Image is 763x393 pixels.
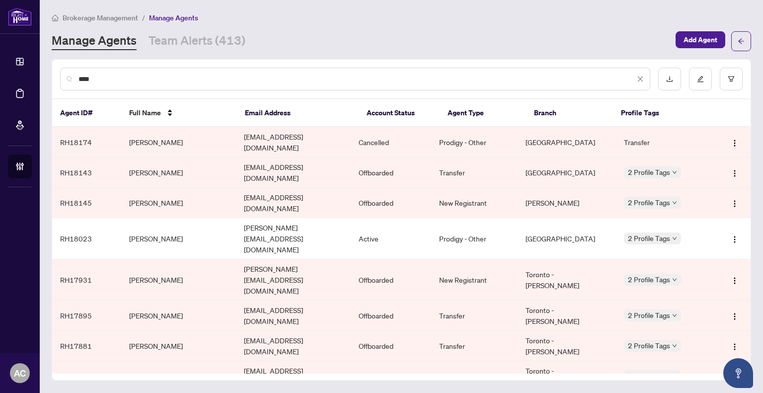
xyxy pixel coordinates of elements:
[52,157,121,188] td: RH18143
[518,127,616,157] td: [GEOGRAPHIC_DATA]
[236,218,351,259] td: [PERSON_NAME][EMAIL_ADDRESS][DOMAIN_NAME]
[672,343,677,348] span: down
[431,127,517,157] td: Prodigy - Other
[616,127,714,157] td: Transfer
[351,259,431,301] td: Offboarded
[52,361,121,392] td: RH17860
[431,157,517,188] td: Transfer
[518,157,616,188] td: [GEOGRAPHIC_DATA]
[121,218,236,259] td: [PERSON_NAME]
[720,68,743,90] button: filter
[431,331,517,361] td: Transfer
[613,99,711,127] th: Profile Tags
[236,301,351,331] td: [EMAIL_ADDRESS][DOMAIN_NAME]
[731,277,739,285] img: Logo
[351,301,431,331] td: Offboarded
[658,68,681,90] button: download
[723,358,753,388] button: Open asap
[518,331,616,361] td: Toronto - [PERSON_NAME]
[121,331,236,361] td: [PERSON_NAME]
[52,32,137,50] a: Manage Agents
[440,99,526,127] th: Agent Type
[727,338,743,354] button: Logo
[731,343,739,351] img: Logo
[727,195,743,211] button: Logo
[142,12,145,23] li: /
[52,259,121,301] td: RH17931
[628,233,670,244] span: 2 Profile Tags
[351,331,431,361] td: Offboarded
[728,76,735,82] span: filter
[518,361,616,392] td: Toronto - [PERSON_NAME]
[149,13,198,22] span: Manage Agents
[52,331,121,361] td: RH17881
[351,157,431,188] td: Offboarded
[672,277,677,282] span: down
[236,188,351,218] td: [EMAIL_ADDRESS][DOMAIN_NAME]
[121,188,236,218] td: [PERSON_NAME]
[672,170,677,175] span: down
[431,259,517,301] td: New Registrant
[431,301,517,331] td: Transfer
[236,259,351,301] td: [PERSON_NAME][EMAIL_ADDRESS][DOMAIN_NAME]
[121,361,236,392] td: [PERSON_NAME]
[628,274,670,285] span: 2 Profile Tags
[628,310,670,321] span: 2 Profile Tags
[676,31,725,48] button: Add Agent
[351,218,431,259] td: Active
[684,32,717,48] span: Add Agent
[121,157,236,188] td: [PERSON_NAME]
[52,127,121,157] td: RH18174
[526,99,612,127] th: Branch
[121,127,236,157] td: [PERSON_NAME]
[52,218,121,259] td: RH18023
[697,76,704,82] span: edit
[672,200,677,205] span: down
[731,169,739,177] img: Logo
[236,157,351,188] td: [EMAIL_ADDRESS][DOMAIN_NAME]
[14,366,26,380] span: AC
[431,361,517,392] td: Transfer
[52,99,121,127] th: Agent ID#
[731,236,739,243] img: Logo
[431,188,517,218] td: New Registrant
[121,99,236,127] th: Full Name
[129,107,161,118] span: Full Name
[236,127,351,157] td: [EMAIL_ADDRESS][DOMAIN_NAME]
[351,361,431,392] td: Offboarded
[731,200,739,208] img: Logo
[689,68,712,90] button: edit
[431,218,517,259] td: Prodigy - Other
[52,188,121,218] td: RH18145
[351,188,431,218] td: Offboarded
[727,164,743,180] button: Logo
[518,188,616,218] td: [PERSON_NAME]
[121,301,236,331] td: [PERSON_NAME]
[666,76,673,82] span: download
[518,301,616,331] td: Toronto - [PERSON_NAME]
[351,127,431,157] td: Cancelled
[52,14,59,21] span: home
[236,331,351,361] td: [EMAIL_ADDRESS][DOMAIN_NAME]
[628,370,670,382] span: 2 Profile Tags
[52,301,121,331] td: RH17895
[8,7,32,26] img: logo
[727,272,743,288] button: Logo
[727,308,743,323] button: Logo
[731,139,739,147] img: Logo
[731,313,739,320] img: Logo
[672,236,677,241] span: down
[727,231,743,246] button: Logo
[637,76,644,82] span: close
[518,218,616,259] td: [GEOGRAPHIC_DATA]
[236,361,351,392] td: [EMAIL_ADDRESS][DOMAIN_NAME]
[237,99,359,127] th: Email Address
[149,32,245,50] a: Team Alerts (413)
[628,340,670,351] span: 2 Profile Tags
[727,134,743,150] button: Logo
[628,197,670,208] span: 2 Profile Tags
[121,259,236,301] td: [PERSON_NAME]
[672,313,677,318] span: down
[518,259,616,301] td: Toronto - [PERSON_NAME]
[63,13,138,22] span: Brokerage Management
